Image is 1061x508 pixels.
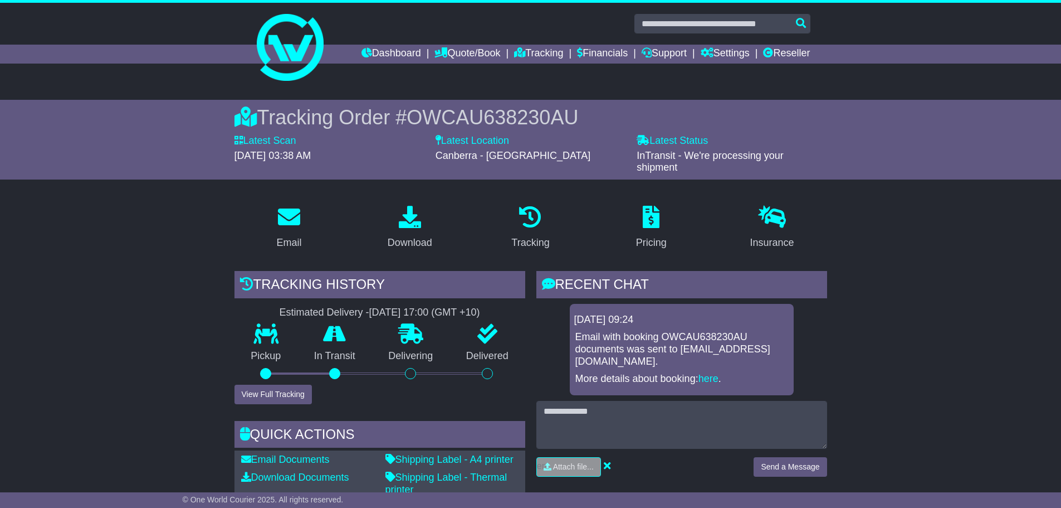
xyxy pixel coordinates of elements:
[434,45,500,64] a: Quote/Book
[234,135,296,147] label: Latest Scan
[361,45,421,64] a: Dashboard
[297,350,372,362] p: In Transit
[369,307,480,319] div: [DATE] 17:00 (GMT +10)
[701,45,750,64] a: Settings
[536,271,827,301] div: RECENT CHAT
[637,150,784,173] span: InTransit - We're processing your shipment
[234,150,311,161] span: [DATE] 03:38 AM
[407,106,578,129] span: OWCAU638230AU
[380,202,439,254] a: Download
[504,202,556,254] a: Tracking
[234,105,827,129] div: Tracking Order #
[241,472,349,483] a: Download Documents
[637,135,708,147] label: Latest Status
[449,350,525,362] p: Delivered
[436,135,509,147] label: Latest Location
[514,45,563,64] a: Tracking
[385,472,507,495] a: Shipping Label - Thermal printer
[234,385,312,404] button: View Full Tracking
[743,202,801,254] a: Insurance
[436,150,590,161] span: Canberra - [GEOGRAPHIC_DATA]
[629,202,674,254] a: Pricing
[577,45,628,64] a: Financials
[234,350,298,362] p: Pickup
[642,45,687,64] a: Support
[276,235,301,250] div: Email
[372,350,450,362] p: Delivering
[234,307,525,319] div: Estimated Delivery -
[269,202,309,254] a: Email
[388,235,432,250] div: Download
[636,235,667,250] div: Pricing
[385,454,514,465] a: Shipping Label - A4 printer
[183,495,344,504] span: © One World Courier 2025. All rights reserved.
[241,454,330,465] a: Email Documents
[754,457,827,477] button: Send a Message
[511,235,549,250] div: Tracking
[575,373,788,385] p: More details about booking: .
[698,373,718,384] a: here
[763,45,810,64] a: Reseller
[750,235,794,250] div: Insurance
[575,331,788,367] p: Email with booking OWCAU638230AU documents was sent to [EMAIL_ADDRESS][DOMAIN_NAME].
[234,421,525,451] div: Quick Actions
[234,271,525,301] div: Tracking history
[574,314,789,326] div: [DATE] 09:24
